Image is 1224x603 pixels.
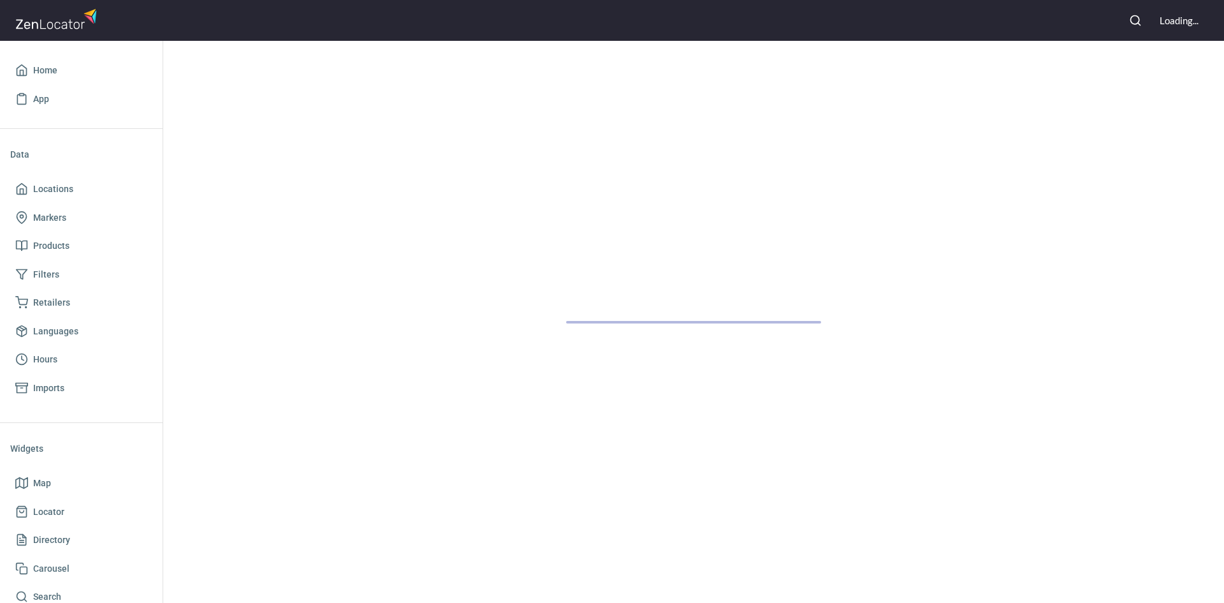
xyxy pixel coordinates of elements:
a: Products [10,232,152,260]
span: Filters [33,267,59,283]
a: Filters [10,260,152,289]
span: Directory [33,532,70,548]
a: Directory [10,526,152,555]
a: Carousel [10,555,152,583]
a: Imports [10,374,152,403]
span: Markers [33,210,66,226]
button: Search [1121,6,1149,34]
a: App [10,85,152,114]
span: Products [33,238,69,254]
li: Data [10,139,152,170]
a: Retailers [10,288,152,317]
img: zenlocator [15,5,101,33]
a: Hours [10,345,152,374]
a: Locations [10,175,152,204]
a: Markers [10,204,152,232]
span: Carousel [33,561,69,577]
li: Widgets [10,433,152,464]
span: Locator [33,504,64,520]
div: Loading... [1160,14,1198,27]
span: Home [33,63,57,78]
span: Locations [33,181,73,197]
a: Locator [10,498,152,526]
span: Imports [33,380,64,396]
span: Hours [33,352,57,368]
span: Map [33,475,51,491]
span: Retailers [33,295,70,311]
span: App [33,91,49,107]
span: Languages [33,324,78,339]
a: Home [10,56,152,85]
a: Map [10,469,152,498]
a: Languages [10,317,152,346]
